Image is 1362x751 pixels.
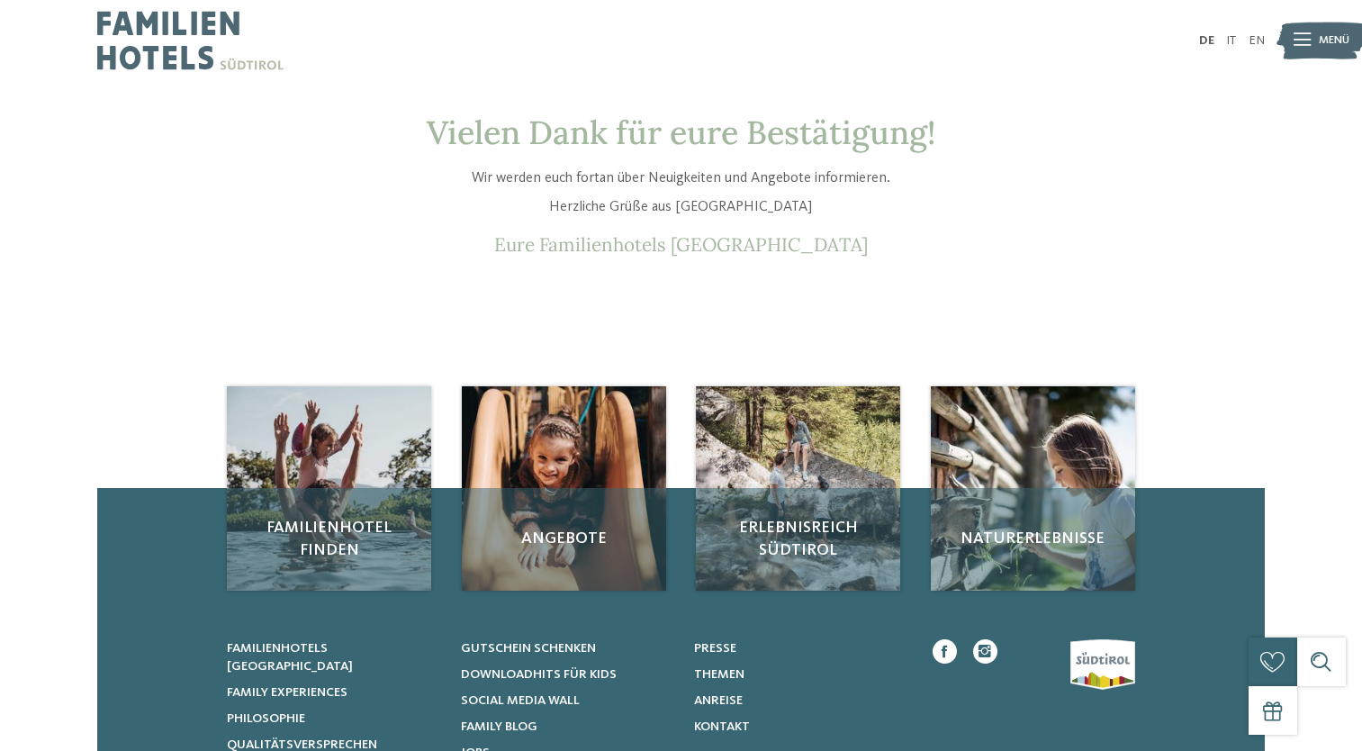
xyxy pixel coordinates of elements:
span: Family Experiences [227,686,347,699]
span: Familienhotel finden [243,517,415,562]
a: Family Blog [461,718,674,736]
img: Email-Bestätigung [462,386,666,591]
span: Family Blog [461,720,537,733]
a: Themen [694,665,907,683]
span: Qualitätsversprechen [227,738,377,751]
span: Presse [694,642,736,655]
span: Angebote [478,528,650,550]
span: Philosophie [227,712,305,725]
a: Family Experiences [227,683,440,701]
span: Vielen Dank für eure Bestätigung! [427,112,935,153]
p: Herzliche Grüße aus [GEOGRAPHIC_DATA] [296,197,1067,218]
a: Email-Bestätigung Familienhotel finden [227,386,431,591]
a: Anreise [694,692,907,710]
a: Social Media Wall [461,692,674,710]
a: Email-Bestätigung Naturerlebnisse [931,386,1135,591]
a: Familienhotels [GEOGRAPHIC_DATA] [227,639,440,675]
a: Downloadhits für Kids [461,665,674,683]
a: EN [1249,34,1265,47]
span: Kontakt [694,720,750,733]
a: Kontakt [694,718,907,736]
span: Social Media Wall [461,694,580,707]
span: Familienhotels [GEOGRAPHIC_DATA] [227,642,353,673]
a: Email-Bestätigung Angebote [462,386,666,591]
a: Gutschein schenken [461,639,674,657]
a: IT [1226,34,1236,47]
p: Eure Familienhotels [GEOGRAPHIC_DATA] [296,234,1067,257]
a: Presse [694,639,907,657]
span: Erlebnisreich Südtirol [712,517,884,562]
img: Email-Bestätigung [931,386,1135,591]
a: Email-Bestätigung Erlebnisreich Südtirol [696,386,900,591]
a: DE [1199,34,1214,47]
a: Philosophie [227,710,440,728]
img: Email-Bestätigung [227,386,431,591]
span: Anreise [694,694,743,707]
span: Themen [694,668,744,681]
span: Downloadhits für Kids [461,668,617,681]
span: Gutschein schenken [461,642,596,655]
span: Menü [1319,32,1349,49]
span: Naturerlebnisse [947,528,1119,550]
p: Wir werden euch fortan über Neuigkeiten und Angebote informieren. [296,168,1067,189]
img: Email-Bestätigung [696,386,900,591]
